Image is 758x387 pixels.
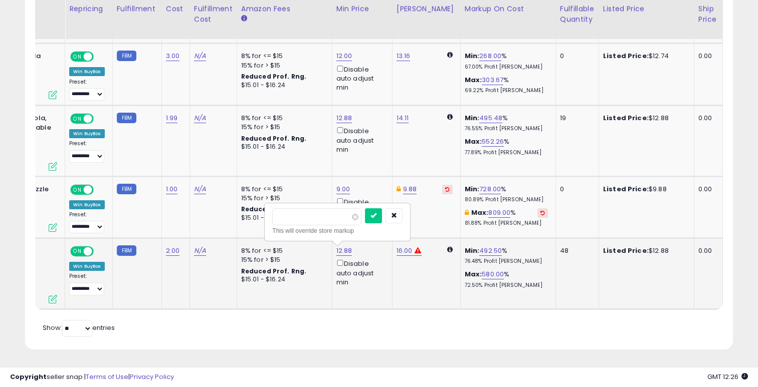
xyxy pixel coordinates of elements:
[241,123,324,132] div: 15% for > $15
[603,4,690,14] div: Listed Price
[465,114,548,132] div: %
[194,184,206,194] a: N/A
[117,4,157,14] div: Fulfillment
[166,4,185,14] div: Cost
[130,372,174,381] a: Privacy Policy
[560,52,591,61] div: 0
[10,372,47,381] strong: Copyright
[479,184,501,194] a: 728.00
[465,64,548,71] p: 67.00% Profit [PERSON_NAME]
[166,246,180,256] a: 2.00
[194,51,206,61] a: N/A
[241,134,307,143] b: Reduced Prof. Rng.
[241,61,324,70] div: 15% for > $15
[482,137,504,147] a: 552.26
[479,51,501,61] a: 268.00
[603,246,686,255] div: $12.88
[560,4,595,25] div: Fulfillable Quantity
[117,113,136,123] small: FBM
[92,247,108,256] span: OFF
[336,196,385,225] div: Disable auto adjust min
[465,185,548,203] div: %
[69,140,105,163] div: Preset:
[166,113,178,123] a: 1.99
[241,4,328,14] div: Amazon Fees
[488,208,510,218] a: 809.00
[241,72,307,81] b: Reduced Prof. Rng.
[241,185,324,194] div: 8% for <= $15
[241,143,324,151] div: $15.01 - $16.24
[479,246,502,256] a: 492.50
[465,76,548,94] div: %
[10,372,174,382] div: seller snap | |
[465,246,480,255] b: Min:
[166,184,178,194] a: 1.00
[603,184,649,194] b: Listed Price:
[241,114,324,123] div: 8% for <= $15
[194,4,233,25] div: Fulfillment Cost
[69,67,105,76] div: Win BuyBox
[241,267,307,275] b: Reduced Prof. Rng.
[69,200,105,209] div: Win BuyBox
[465,269,482,279] b: Max:
[43,323,115,332] span: Show: entries
[465,246,548,265] div: %
[603,113,649,123] b: Listed Price:
[336,258,385,287] div: Disable auto adjust min
[336,246,352,256] a: 12.88
[560,185,591,194] div: 0
[397,246,413,256] a: 16.00
[71,247,84,256] span: ON
[560,246,591,255] div: 48
[698,246,715,255] div: 0.00
[69,273,105,295] div: Preset:
[397,4,456,14] div: [PERSON_NAME]
[117,245,136,256] small: FBM
[465,87,548,94] p: 69.22% Profit [PERSON_NAME]
[698,114,715,123] div: 0.00
[465,220,548,227] p: 81.88% Profit [PERSON_NAME]
[698,4,718,25] div: Ship Price
[698,185,715,194] div: 0.00
[560,114,591,123] div: 19
[707,372,748,381] span: 2025-08-18 12:26 GMT
[698,52,715,61] div: 0.00
[241,205,307,213] b: Reduced Prof. Rng.
[336,125,385,154] div: Disable auto adjust min
[71,53,84,61] span: ON
[166,51,180,61] a: 3.00
[603,114,686,123] div: $12.88
[194,113,206,123] a: N/A
[117,184,136,194] small: FBM
[71,185,84,194] span: ON
[465,258,548,265] p: 76.48% Profit [PERSON_NAME]
[465,113,480,123] b: Min:
[603,246,649,255] b: Listed Price:
[482,269,504,279] a: 580.00
[241,246,324,255] div: 8% for <= $15
[69,4,108,14] div: Repricing
[71,115,84,123] span: ON
[479,113,502,123] a: 495.48
[336,64,385,93] div: Disable auto adjust min
[241,214,324,222] div: $15.01 - $16.24
[92,185,108,194] span: OFF
[69,211,105,234] div: Preset:
[241,52,324,61] div: 8% for <= $15
[69,79,105,101] div: Preset:
[272,226,403,236] div: This will override store markup
[397,113,409,123] a: 14.11
[465,137,548,156] div: %
[465,196,548,203] p: 80.89% Profit [PERSON_NAME]
[336,184,350,194] a: 9.00
[471,208,489,217] b: Max:
[603,185,686,194] div: $9.88
[465,208,548,227] div: %
[465,137,482,146] b: Max:
[92,115,108,123] span: OFF
[465,52,548,70] div: %
[69,262,105,271] div: Win BuyBox
[603,52,686,61] div: $12.74
[117,51,136,61] small: FBM
[336,113,352,123] a: 12.88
